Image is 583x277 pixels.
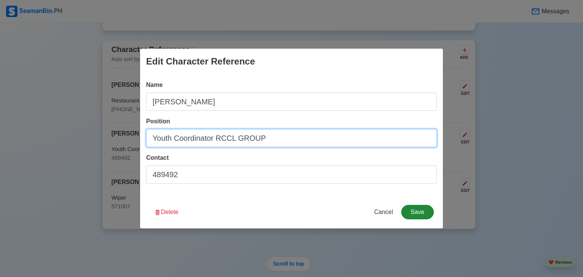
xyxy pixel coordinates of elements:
[401,205,434,219] button: Save
[146,118,170,124] span: Position
[146,154,169,161] span: Contact
[146,129,437,147] input: Ex: Captain
[149,205,183,219] button: Delete
[369,205,398,219] button: Cancel
[146,55,255,68] div: Edit Character Reference
[146,165,437,184] input: Email or Phone
[374,209,393,215] span: Cancel
[146,93,437,111] input: Type name here...
[146,82,163,88] span: Name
